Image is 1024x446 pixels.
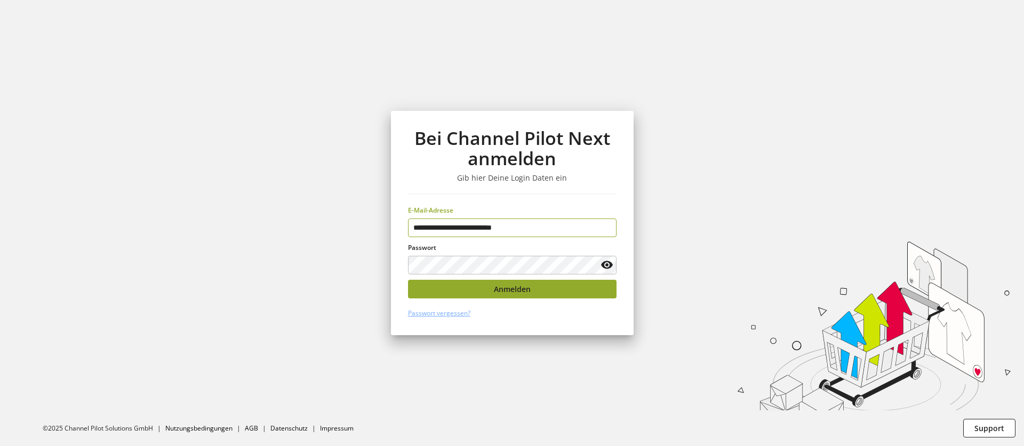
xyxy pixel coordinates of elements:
button: Support [963,419,1015,437]
a: Datenschutz [270,424,308,433]
a: Nutzungsbedingungen [165,424,233,433]
li: ©2025 Channel Pilot Solutions GmbH [43,424,165,433]
button: Anmelden [408,280,617,298]
span: E-Mail-Adresse [408,206,453,215]
span: Support [974,423,1004,434]
span: Passwort [408,243,436,252]
a: Impressum [320,424,354,433]
h1: Bei Channel Pilot Next anmelden [408,128,617,169]
a: Passwort vergessen? [408,309,470,318]
a: AGB [245,424,258,433]
h3: Gib hier Deine Login Daten ein [408,173,617,183]
span: Anmelden [494,283,531,295]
